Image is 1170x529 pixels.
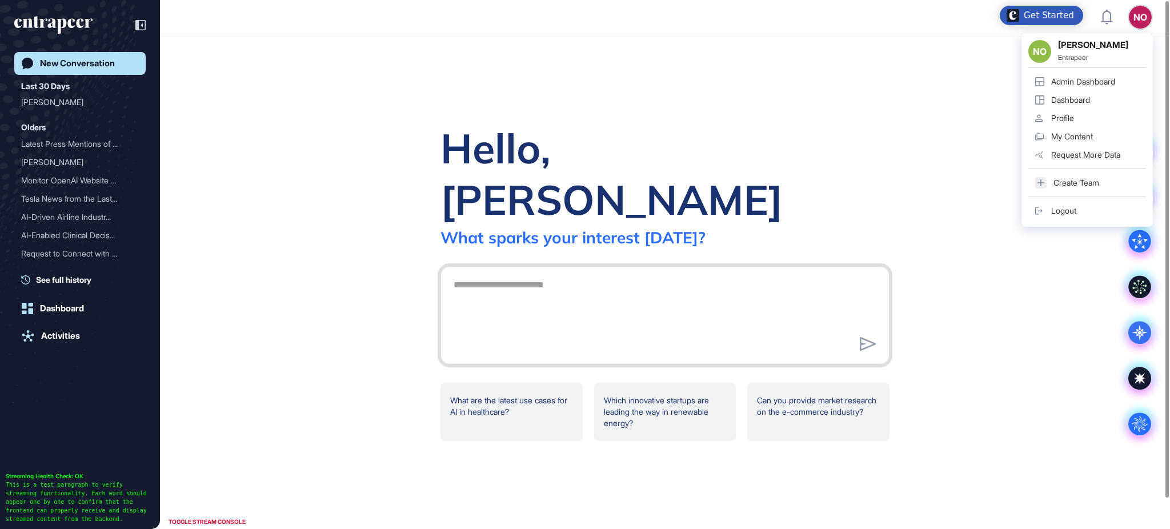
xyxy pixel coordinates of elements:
div: Request to Connect with Curie [21,245,139,263]
div: Can you provide market research on the e-commerce industry? [747,383,889,441]
div: Latest Press Mentions of ... [21,135,130,153]
div: Olders [21,121,46,134]
div: Open Get Started checklist [1000,6,1083,25]
div: Monitor OpenAI Website Activity [21,171,139,190]
a: See full history [21,274,146,286]
div: Latest Press Mentions of OpenAI [21,135,139,153]
div: Hello, [PERSON_NAME] [440,122,889,225]
div: Monitor OpenAI Website Ac... [21,171,130,190]
a: Activities [14,324,146,347]
div: What sparks your interest [DATE]? [440,227,706,247]
div: entrapeer-logo [14,16,93,34]
div: Which innovative startups are leading the way in renewable energy? [594,383,736,441]
div: New Conversation [40,58,115,69]
img: launcher-image-alternative-text [1007,9,1019,22]
a: Dashboard [14,297,146,320]
div: Dashboard [40,303,84,314]
button: NO [1129,6,1152,29]
div: What are the latest use cases for AI in healthcare? [440,383,583,441]
div: AI-Driven Airline Industry Updates [21,208,139,226]
div: Get Started [1024,10,1074,21]
div: Tesla News from the Last ... [21,190,130,208]
div: Tesla News from the Last Two Weeks [21,190,139,208]
div: Activities [41,331,80,341]
div: Last 30 Days [21,79,70,93]
div: AI-Enabled Clinical Decision Support Software for Infectious Disease Screening and AMR Program [21,226,139,245]
div: Request to Connect with C... [21,245,130,263]
div: [PERSON_NAME] [21,153,130,171]
div: Curie [21,93,139,111]
div: [PERSON_NAME] [21,93,130,111]
div: AI-Enabled Clinical Decis... [21,226,130,245]
div: Reese [21,263,139,281]
div: AI-Driven Airline Industr... [21,208,130,226]
a: New Conversation [14,52,146,75]
div: Reese [21,153,139,171]
div: TOGGLE STREAM CONSOLE [166,515,249,529]
div: [PERSON_NAME] [21,263,130,281]
span: See full history [36,274,91,286]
